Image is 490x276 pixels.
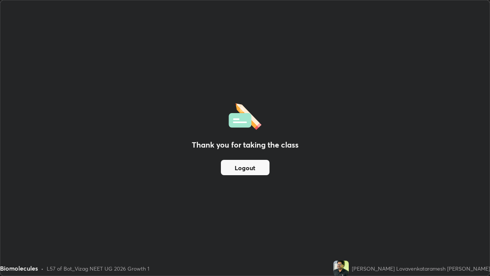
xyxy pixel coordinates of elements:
[41,264,44,273] div: •
[229,101,261,130] img: offlineFeedback.1438e8b3.svg
[192,139,299,151] h2: Thank you for taking the class
[352,264,490,273] div: [PERSON_NAME] Lovavenkataramesh [PERSON_NAME]
[333,261,349,276] img: 0ee1ce0a70734d8d84f972b22cf13d55.jpg
[47,264,149,273] div: L57 of Bot_Vizag NEET UG 2026 Growth 1
[221,160,269,175] button: Logout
